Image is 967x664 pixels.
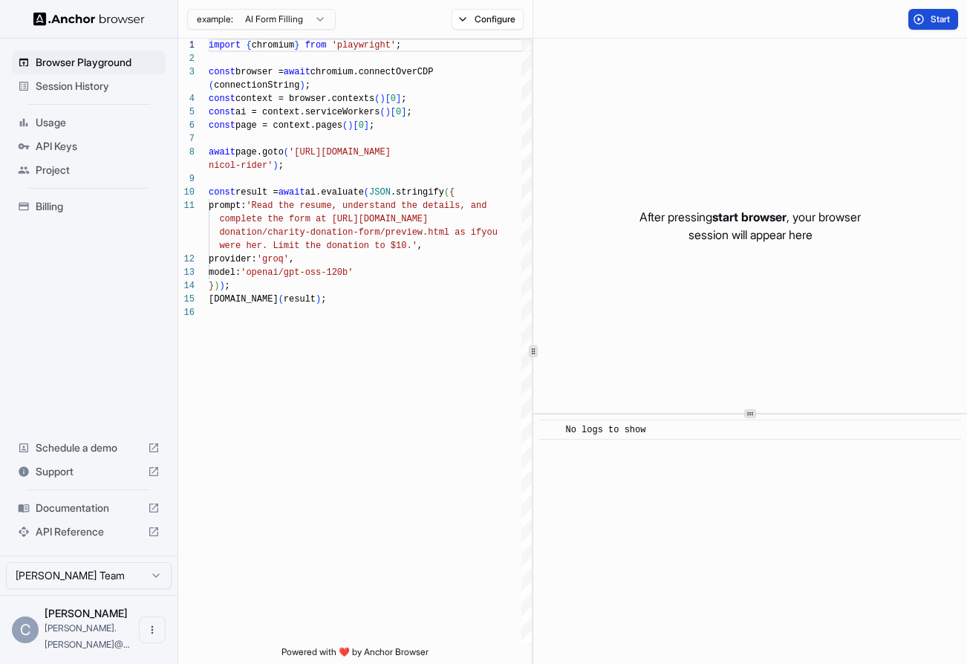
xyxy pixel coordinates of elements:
button: Open menu [139,616,166,643]
span: ) [219,281,224,291]
span: 'playwright' [332,40,396,51]
span: browser = [235,67,284,77]
span: connectionString [214,80,299,91]
div: 5 [178,105,195,119]
span: Billing [36,199,160,214]
button: Configure [452,9,524,30]
div: 3 [178,65,195,79]
span: [ [385,94,391,104]
div: API Keys [12,134,166,158]
div: Project [12,158,166,182]
div: C [12,616,39,643]
div: 10 [178,186,195,199]
span: ai.evaluate [305,187,364,198]
span: No logs to show [565,425,645,435]
span: 0 [391,94,396,104]
div: 12 [178,253,195,266]
div: Usage [12,111,166,134]
span: '[URL][DOMAIN_NAME] [289,147,391,157]
span: JSON [369,187,391,198]
span: ( [380,107,385,117]
span: ) [214,281,219,291]
button: Start [908,9,958,30]
div: 15 [178,293,195,306]
div: 9 [178,172,195,186]
div: Support [12,460,166,484]
span: ) [273,160,278,171]
span: Usage [36,115,160,130]
span: nicol-rider' [209,160,273,171]
span: page = context.pages [235,120,342,131]
span: ; [396,40,401,51]
span: result = [235,187,279,198]
span: Powered with ❤️ by Anchor Browser [281,646,429,664]
span: start browser [712,209,787,224]
span: ; [369,120,374,131]
span: ; [279,160,284,171]
div: 16 [178,306,195,319]
img: Anchor Logo [33,12,145,26]
span: , [289,254,294,264]
span: await [279,187,305,198]
span: ] [364,120,369,131]
p: After pressing , your browser session will appear here [639,208,861,244]
div: 7 [178,132,195,146]
span: ( [364,187,369,198]
div: 8 [178,146,195,159]
span: Schedule a demo [36,440,142,455]
span: ; [406,107,411,117]
span: ​ [547,423,554,437]
span: await [209,147,235,157]
span: ( [209,80,214,91]
span: ] [401,107,406,117]
span: example: [197,13,233,25]
span: 0 [359,120,364,131]
span: Cory Taylor [45,607,128,619]
div: 6 [178,119,195,132]
div: 13 [178,266,195,279]
span: const [209,67,235,77]
span: } [209,281,214,291]
span: ; [305,80,310,91]
span: Browser Playground [36,55,160,70]
span: complete the form at [URL][DOMAIN_NAME] [219,214,428,224]
div: Documentation [12,496,166,520]
span: Documentation [36,501,142,515]
span: const [209,107,235,117]
div: 1 [178,39,195,52]
span: ( [374,94,380,104]
span: ; [401,94,406,104]
span: chromium [252,40,295,51]
span: Support [36,464,142,479]
span: ai = context.serviceWorkers [235,107,380,117]
span: provider: [209,254,257,264]
span: context = browser.contexts [235,94,374,104]
span: { [449,187,455,198]
span: 'groq' [257,254,289,264]
div: Billing [12,195,166,218]
span: ) [348,120,353,131]
span: Start [931,13,951,25]
span: [ [391,107,396,117]
span: result [284,294,316,305]
span: 0 [396,107,401,117]
span: prompt: [209,201,246,211]
span: 'openai/gpt-oss-120b' [241,267,353,278]
span: ] [396,94,401,104]
span: const [209,94,235,104]
span: 'Read the resume, understand the details, and [246,201,486,211]
span: ( [284,147,289,157]
span: ( [342,120,348,131]
div: 11 [178,199,195,212]
div: Session History [12,74,166,98]
span: page.goto [235,147,284,157]
span: [DOMAIN_NAME] [209,294,279,305]
span: , [417,241,423,251]
span: const [209,120,235,131]
div: 4 [178,92,195,105]
span: import [209,40,241,51]
span: ) [316,294,321,305]
span: } [294,40,299,51]
span: ) [299,80,305,91]
span: Project [36,163,160,178]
